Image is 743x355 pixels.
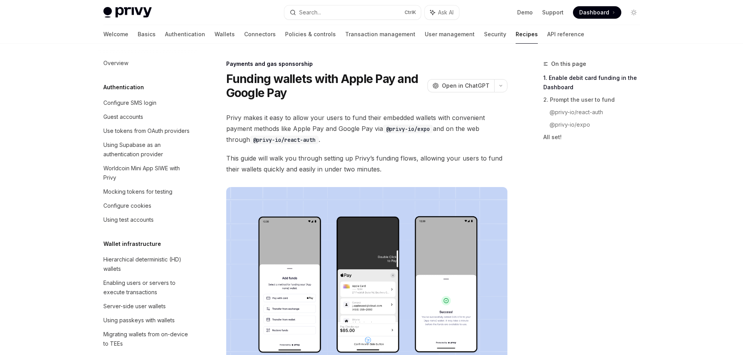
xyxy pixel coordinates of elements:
[551,59,586,69] span: On this page
[97,96,197,110] a: Configure SMS login
[97,313,197,327] a: Using passkeys with wallets
[425,5,459,19] button: Ask AI
[250,136,319,144] code: @privy-io/react-auth
[97,327,197,351] a: Migrating wallets from on-device to TEEs
[427,79,494,92] button: Open in ChatGPT
[97,110,197,124] a: Guest accounts
[299,8,321,17] div: Search...
[97,124,197,138] a: Use tokens from OAuth providers
[550,106,646,118] a: @privy-io/react-auth
[542,9,564,16] a: Support
[516,25,538,44] a: Recipes
[484,25,506,44] a: Security
[226,60,507,68] div: Payments and gas sponsorship
[103,239,161,249] h5: Wallet infrastructure
[547,25,584,44] a: API reference
[103,126,190,136] div: Use tokens from OAuth providers
[103,215,154,224] div: Using test accounts
[543,72,646,94] a: 1. Enable debit card funding in the Dashboard
[215,25,235,44] a: Wallets
[103,58,128,68] div: Overview
[165,25,205,44] a: Authentication
[573,6,621,19] a: Dashboard
[97,253,197,276] a: Hierarchical deterministic (HD) wallets
[285,25,336,44] a: Policies & controls
[103,201,151,210] div: Configure cookies
[97,213,197,227] a: Using test accounts
[103,140,192,159] div: Using Supabase as an authentication provider
[138,25,156,44] a: Basics
[97,299,197,313] a: Server-side user wallets
[103,83,144,92] h5: Authentication
[103,302,166,311] div: Server-side user wallets
[103,25,128,44] a: Welcome
[103,187,172,196] div: Mocking tokens for testing
[103,255,192,274] div: Hierarchical deterministic (HD) wallets
[383,125,433,133] code: @privy-io/expo
[442,82,489,90] span: Open in ChatGPT
[425,25,475,44] a: User management
[97,138,197,161] a: Using Supabase as an authentication provider
[579,9,609,16] span: Dashboard
[103,112,143,122] div: Guest accounts
[438,9,454,16] span: Ask AI
[97,56,197,70] a: Overview
[103,7,152,18] img: light logo
[543,131,646,143] a: All set!
[103,278,192,297] div: Enabling users or servers to execute transactions
[550,118,646,131] a: @privy-io/expo
[97,161,197,185] a: Worldcoin Mini App SIWE with Privy
[226,112,507,145] span: Privy makes it easy to allow your users to fund their embedded wallets with convenient payment me...
[404,9,416,16] span: Ctrl K
[345,25,415,44] a: Transaction management
[97,199,197,213] a: Configure cookies
[103,164,192,182] div: Worldcoin Mini App SIWE with Privy
[103,330,192,348] div: Migrating wallets from on-device to TEEs
[103,98,156,108] div: Configure SMS login
[628,6,640,19] button: Toggle dark mode
[226,72,424,100] h1: Funding wallets with Apple Pay and Google Pay
[284,5,421,19] button: Search...CtrlK
[244,25,276,44] a: Connectors
[226,153,507,175] span: This guide will walk you through setting up Privy’s funding flows, allowing your users to fund th...
[97,185,197,199] a: Mocking tokens for testing
[103,316,175,325] div: Using passkeys with wallets
[517,9,533,16] a: Demo
[543,94,646,106] a: 2. Prompt the user to fund
[97,276,197,299] a: Enabling users or servers to execute transactions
